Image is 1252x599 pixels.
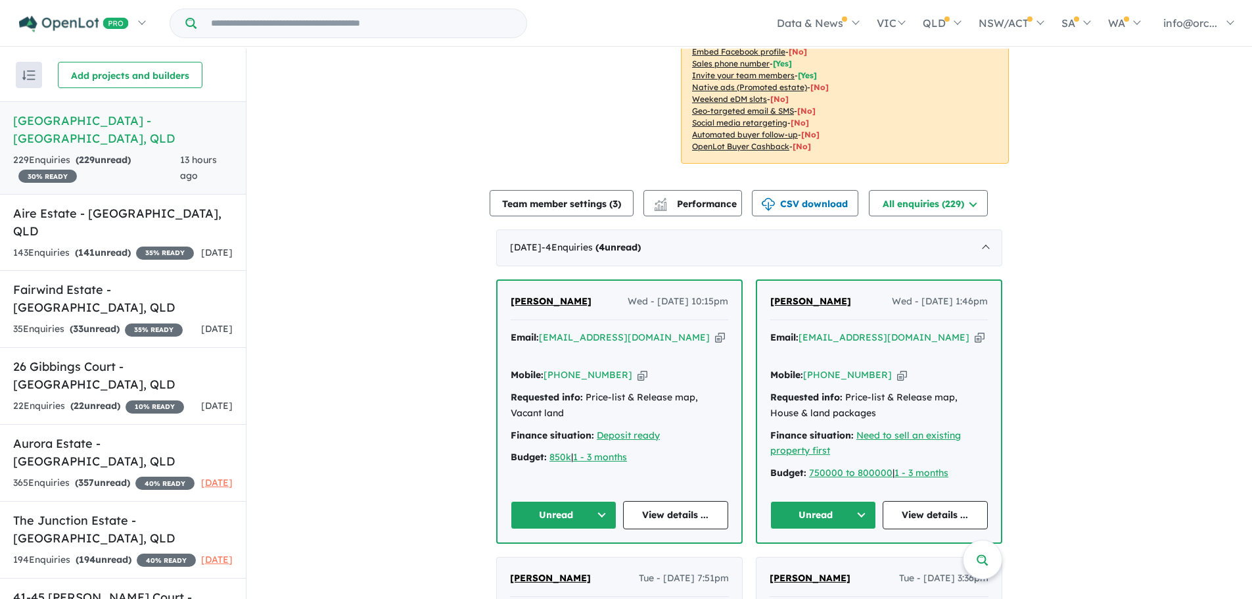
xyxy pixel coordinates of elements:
a: [EMAIL_ADDRESS][DOMAIN_NAME] [539,331,710,343]
span: [ Yes ] [773,59,792,68]
span: 40 % READY [135,477,195,490]
span: [DATE] [201,477,233,489]
span: [No] [810,82,829,92]
span: [DATE] [201,323,233,335]
div: Price-list & Release map, House & land packages [770,390,988,421]
span: [PERSON_NAME] [770,295,851,307]
span: 141 [78,247,95,258]
a: Deposit ready [597,429,660,441]
div: 22 Enquir ies [13,398,184,414]
button: Copy [975,331,985,345]
strong: ( unread) [75,477,130,489]
span: [No] [793,141,811,151]
button: Unread [770,501,876,529]
span: Wed - [DATE] 10:15pm [628,294,728,310]
u: Geo-targeted email & SMS [692,106,794,116]
a: Need to sell an existing property first [770,429,961,457]
div: | [511,450,728,466]
div: 143 Enquir ies [13,245,194,261]
strong: Requested info: [511,391,583,403]
strong: Mobile: [511,369,544,381]
button: Add projects and builders [58,62,202,88]
div: | [770,466,988,481]
img: line-chart.svg [655,198,666,205]
div: 35 Enquir ies [13,322,183,337]
strong: Requested info: [770,391,843,403]
img: download icon [762,198,775,211]
strong: ( unread) [76,154,131,166]
strong: Budget: [770,467,806,479]
a: [PERSON_NAME] [770,294,851,310]
span: [DATE] [201,247,233,258]
strong: ( unread) [595,241,641,253]
strong: ( unread) [70,323,120,335]
strong: Budget: [511,451,547,463]
a: [PERSON_NAME] [510,571,591,587]
a: 850k [549,451,571,463]
a: 1 - 3 months [573,451,627,463]
span: [PERSON_NAME] [770,572,850,584]
h5: [GEOGRAPHIC_DATA] - [GEOGRAPHIC_DATA] , QLD [13,112,233,147]
a: [EMAIL_ADDRESS][DOMAIN_NAME] [799,331,969,343]
strong: Finance situation: [770,429,854,441]
a: View details ... [883,501,988,529]
span: 22 [74,400,84,412]
strong: ( unread) [76,554,131,565]
span: [DATE] [201,400,233,412]
u: Sales phone number [692,59,770,68]
span: [PERSON_NAME] [511,295,591,307]
img: sort.svg [22,70,35,80]
span: - 4 Enquir ies [542,241,641,253]
span: 35 % READY [136,247,194,260]
span: 357 [78,477,94,489]
span: [No] [791,118,809,128]
div: [DATE] [496,229,1002,266]
span: 194 [79,554,95,565]
span: 229 [79,154,95,166]
input: Try estate name, suburb, builder or developer [199,9,524,37]
h5: 26 Gibbings Court - [GEOGRAPHIC_DATA] , QLD [13,358,233,393]
span: [ No ] [789,47,807,57]
strong: Finance situation: [511,429,594,441]
u: Social media retargeting [692,118,787,128]
img: bar-chart.svg [654,202,667,210]
button: Performance [643,190,742,216]
a: [PERSON_NAME] [770,571,850,587]
button: Unread [511,501,616,529]
a: View details ... [623,501,729,529]
div: Price-list & Release map, Vacant land [511,390,728,421]
span: [No] [770,94,789,104]
div: 365 Enquir ies [13,475,195,491]
u: Weekend eDM slots [692,94,767,104]
button: Team member settings (3) [490,190,634,216]
button: Copy [897,368,907,382]
u: OpenLot Buyer Cashback [692,141,789,151]
button: All enquiries (229) [869,190,988,216]
span: [DATE] [201,554,233,565]
a: 750000 to 800000 [809,467,893,479]
strong: ( unread) [70,400,120,412]
u: Native ads (Promoted estate) [692,82,807,92]
h5: The Junction Estate - [GEOGRAPHIC_DATA] , QLD [13,512,233,547]
h5: Aire Estate - [GEOGRAPHIC_DATA] , QLD [13,204,233,240]
div: 194 Enquir ies [13,552,196,568]
span: 4 [599,241,605,253]
a: 1 - 3 months [894,467,948,479]
span: Wed - [DATE] 1:46pm [892,294,988,310]
span: 40 % READY [137,554,196,567]
img: Openlot PRO Logo White [19,16,129,32]
span: [No] [801,130,820,139]
button: Copy [715,331,725,345]
span: [ Yes ] [798,70,817,80]
div: 229 Enquir ies [13,153,180,184]
u: Embed Facebook profile [692,47,785,57]
span: 35 % READY [125,323,183,337]
button: CSV download [752,190,858,216]
a: [PHONE_NUMBER] [544,369,632,381]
